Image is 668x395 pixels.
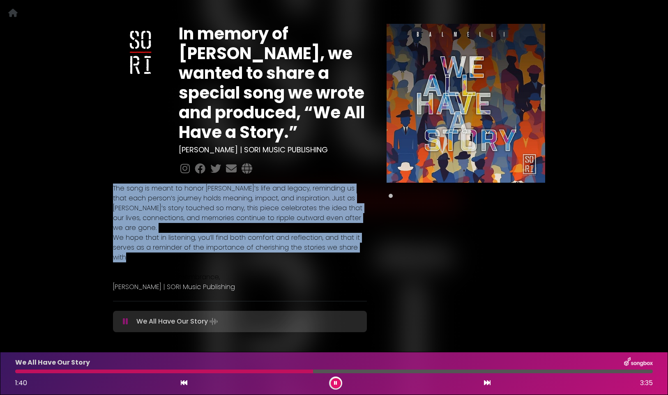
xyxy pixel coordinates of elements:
[208,316,219,327] img: waveform4.gif
[136,316,219,327] p: We All Have Our Story
[113,272,220,282] span: With respect and remembrance,
[179,24,366,142] h1: In memory of [PERSON_NAME], we wanted to share a special song we wrote and produced, “We All Have...
[113,282,367,292] p: [PERSON_NAME] | SORI Music Publishing
[624,357,653,368] img: songbox-logo-white.png
[179,145,366,154] h3: [PERSON_NAME] | SORI MUSIC PUBLISHING
[113,24,169,80] img: VRz3AQUlePB6qDKFggpr
[113,184,362,232] span: The song is meant to honor [PERSON_NAME]’s life and legacy, reminding us that each person’s journ...
[15,358,90,367] p: We All Have Our Story
[113,233,360,262] span: We hope that in listening, you’ll find both comfort and reflection, and that it serves as a remin...
[387,24,545,182] img: Main Media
